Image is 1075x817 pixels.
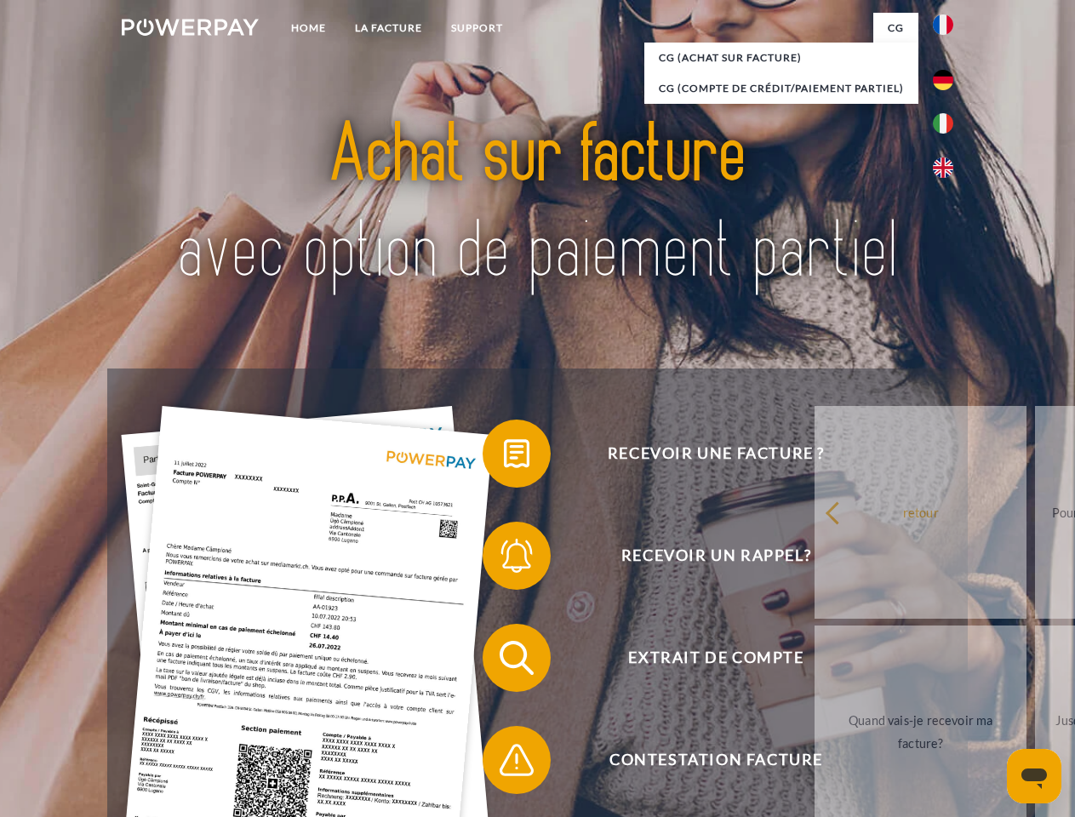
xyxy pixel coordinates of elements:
[163,82,912,326] img: title-powerpay_fr.svg
[507,726,924,794] span: Contestation Facture
[644,73,918,104] a: CG (Compte de crédit/paiement partiel)
[933,70,953,90] img: de
[507,522,924,590] span: Recevoir un rappel?
[495,432,538,475] img: qb_bill.svg
[483,624,925,692] button: Extrait de compte
[825,500,1016,523] div: retour
[437,13,517,43] a: Support
[933,113,953,134] img: it
[483,420,925,488] button: Recevoir une facture ?
[495,534,538,577] img: qb_bell.svg
[873,13,918,43] a: CG
[340,13,437,43] a: LA FACTURE
[825,709,1016,755] div: Quand vais-je recevoir ma facture?
[1007,749,1061,803] iframe: Bouton de lancement de la fenêtre de messagerie
[122,19,259,36] img: logo-powerpay-white.svg
[495,637,538,679] img: qb_search.svg
[495,739,538,781] img: qb_warning.svg
[507,624,924,692] span: Extrait de compte
[933,14,953,35] img: fr
[277,13,340,43] a: Home
[483,522,925,590] button: Recevoir un rappel?
[483,726,925,794] button: Contestation Facture
[644,43,918,73] a: CG (achat sur facture)
[933,157,953,178] img: en
[507,420,924,488] span: Recevoir une facture ?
